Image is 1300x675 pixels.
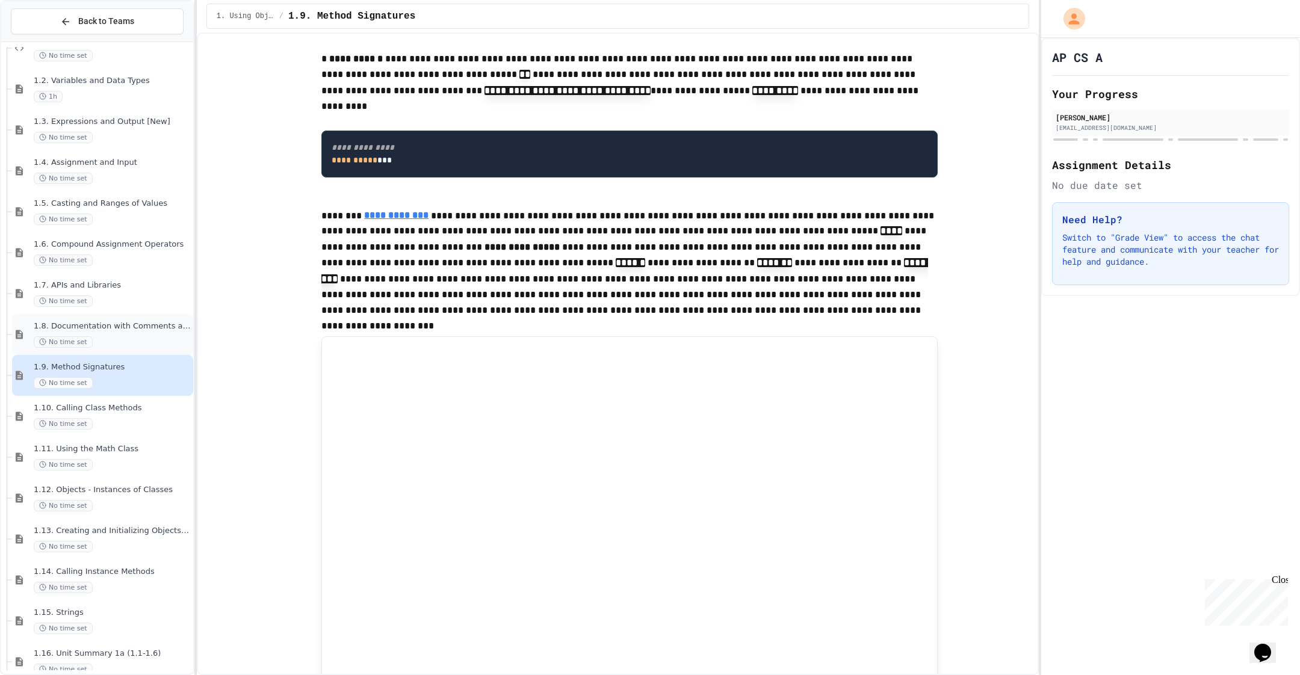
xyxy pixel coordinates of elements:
[279,11,283,21] span: /
[34,377,93,389] span: No time set
[34,444,191,454] span: 1.11. Using the Math Class
[34,214,93,225] span: No time set
[11,8,184,34] button: Back to Teams
[1052,49,1103,66] h1: AP CS A
[288,9,415,23] span: 1.9. Method Signatures
[1249,627,1288,663] iframe: chat widget
[34,91,63,102] span: 1h
[34,132,93,143] span: No time set
[34,239,191,250] span: 1.6. Compound Assignment Operators
[34,280,191,291] span: 1.7. APIs and Libraries
[1052,85,1289,102] h2: Your Progress
[34,623,93,634] span: No time set
[5,5,83,76] div: Chat with us now!Close
[34,117,191,127] span: 1.3. Expressions and Output [New]
[34,541,93,552] span: No time set
[34,199,191,209] span: 1.5. Casting and Ranges of Values
[34,403,191,413] span: 1.10. Calling Class Methods
[78,15,134,28] span: Back to Teams
[34,336,93,348] span: No time set
[1052,178,1289,193] div: No due date set
[34,500,93,511] span: No time set
[34,664,93,675] span: No time set
[1051,5,1088,32] div: My Account
[1056,123,1286,132] div: [EMAIL_ADDRESS][DOMAIN_NAME]
[1052,156,1289,173] h2: Assignment Details
[34,76,191,86] span: 1.2. Variables and Data Types
[34,526,191,536] span: 1.13. Creating and Initializing Objects: Constructors
[1200,575,1288,626] iframe: chat widget
[1062,232,1279,268] p: Switch to "Grade View" to access the chat feature and communicate with your teacher for help and ...
[34,295,93,307] span: No time set
[34,485,191,495] span: 1.12. Objects - Instances of Classes
[34,158,191,168] span: 1.4. Assignment and Input
[34,173,93,184] span: No time set
[34,254,93,266] span: No time set
[34,649,191,659] span: 1.16. Unit Summary 1a (1.1-1.6)
[34,50,93,61] span: No time set
[34,608,191,618] span: 1.15. Strings
[34,459,93,470] span: No time set
[34,362,191,372] span: 1.9. Method Signatures
[34,582,93,593] span: No time set
[217,11,274,21] span: 1. Using Objects and Methods
[34,418,93,430] span: No time set
[1062,212,1279,227] h3: Need Help?
[34,567,191,577] span: 1.14. Calling Instance Methods
[1056,112,1286,123] div: [PERSON_NAME]
[34,321,191,331] span: 1.8. Documentation with Comments and Preconditions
